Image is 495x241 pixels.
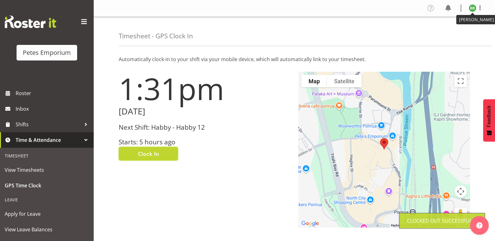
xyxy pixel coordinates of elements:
button: Feedback - Show survey [483,99,495,142]
h3: Next Shift: Habby - Habby 12 [119,124,291,131]
a: View Leave Balances [2,222,92,237]
p: Automatically clock-in to your shift via your mobile device, which will automatically link to you... [119,55,470,63]
a: View Timesheets [2,162,92,178]
img: Rosterit website logo [5,16,56,28]
div: Petes Emporium [23,48,71,57]
span: Inbox [16,104,91,113]
button: Clock In [119,147,178,161]
span: View Timesheets [5,165,89,175]
img: Google [300,219,320,228]
button: Show street map [301,75,327,87]
img: help-xxl-2.png [476,222,483,229]
h4: Timesheet - GPS Clock In [119,32,193,40]
button: Show satellite imagery [327,75,362,87]
h2: [DATE] [119,107,291,116]
h1: 1:31pm [119,72,291,105]
span: Roster [16,89,91,98]
span: Shifts [16,120,81,129]
button: Map camera controls [454,185,467,198]
a: Open this area in Google Maps (opens a new window) [300,219,320,228]
button: Keyboard shortcuts [391,223,418,228]
span: Feedback [486,105,492,127]
button: Drag Pegman onto the map to open Street View [454,208,467,220]
span: GPS Time Clock [5,181,89,190]
div: Clocked out Successfully [407,217,477,224]
a: GPS Time Clock [2,178,92,193]
button: Toggle fullscreen view [454,75,467,87]
a: Apply for Leave [2,206,92,222]
div: Timesheet [2,149,92,162]
div: Leave [2,193,92,206]
span: View Leave Balances [5,225,89,234]
img: beena-bist9974.jpg [469,4,476,12]
span: Apply for Leave [5,209,89,219]
h3: Starts: 5 hours ago [119,138,291,146]
span: Time & Attendance [16,135,81,145]
span: Clock In [138,150,159,158]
